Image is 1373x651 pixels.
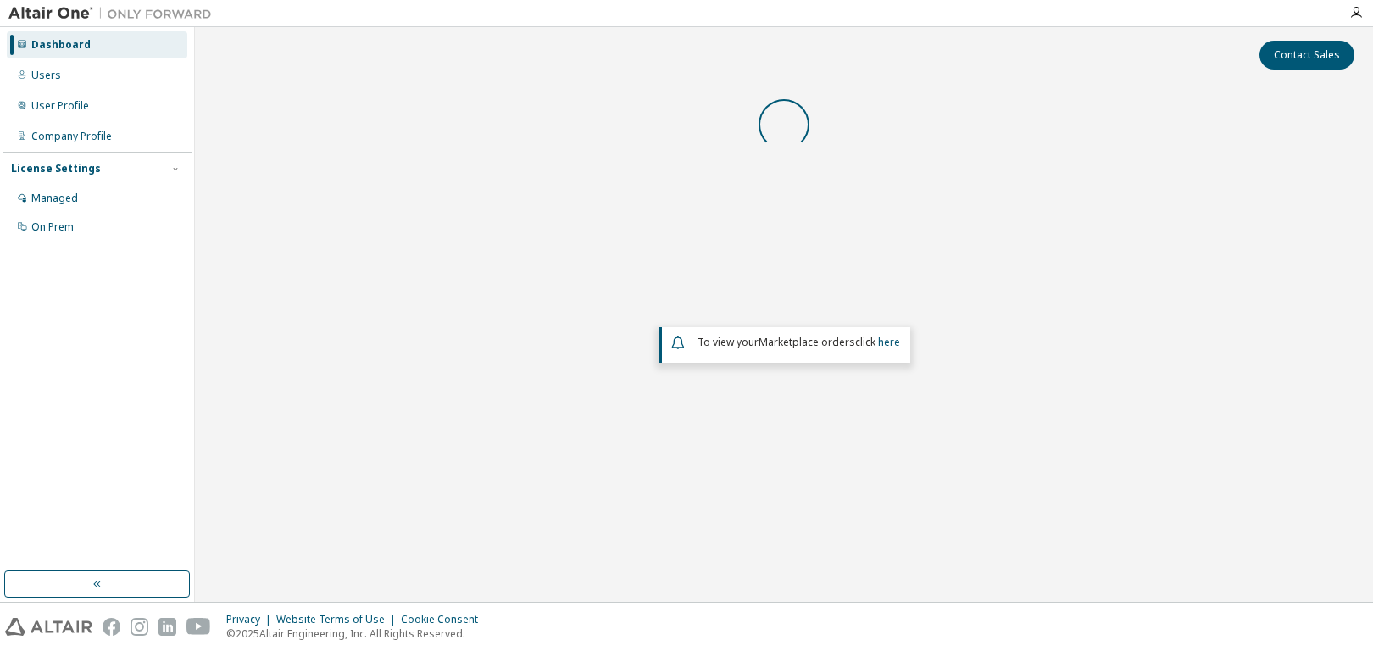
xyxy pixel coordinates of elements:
button: Contact Sales [1259,41,1354,70]
img: facebook.svg [103,618,120,636]
div: User Profile [31,99,89,113]
div: Users [31,69,61,82]
div: Privacy [226,613,276,626]
p: © 2025 Altair Engineering, Inc. All Rights Reserved. [226,626,488,641]
em: Marketplace orders [759,335,855,349]
div: Managed [31,192,78,205]
img: instagram.svg [131,618,148,636]
img: Altair One [8,5,220,22]
a: here [878,335,900,349]
img: youtube.svg [186,618,211,636]
div: On Prem [31,220,74,234]
div: Dashboard [31,38,91,52]
span: To view your click [698,335,900,349]
div: Cookie Consent [401,613,488,626]
div: Website Terms of Use [276,613,401,626]
div: Company Profile [31,130,112,143]
img: altair_logo.svg [5,618,92,636]
div: License Settings [11,162,101,175]
img: linkedin.svg [158,618,176,636]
